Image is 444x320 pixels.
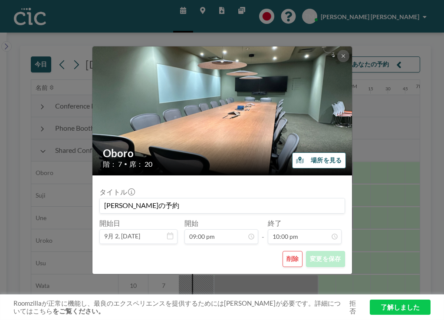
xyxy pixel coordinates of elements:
[262,222,264,241] span: -
[124,161,127,167] span: •
[370,300,431,315] a: 了解しました
[306,251,345,267] button: 変更を保存
[129,160,152,168] span: 席： 20
[347,299,359,316] a: 拒否
[100,198,345,213] input: (タイトルなし)
[292,152,345,168] button: 場所を見る
[99,219,120,228] label: 開始日
[184,219,198,228] label: 開始
[99,188,134,196] label: タイトル
[53,307,105,315] a: をご覧ください。
[103,160,122,168] span: 階： 7
[103,147,342,160] h2: Oboro
[13,299,347,316] span: Roomzillaが正常に機能し、最良のエクスペリエンスを提供するためには[PERSON_NAME]が必要です。詳細についてはこちら
[268,219,282,228] label: 終了
[283,251,303,267] button: 削除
